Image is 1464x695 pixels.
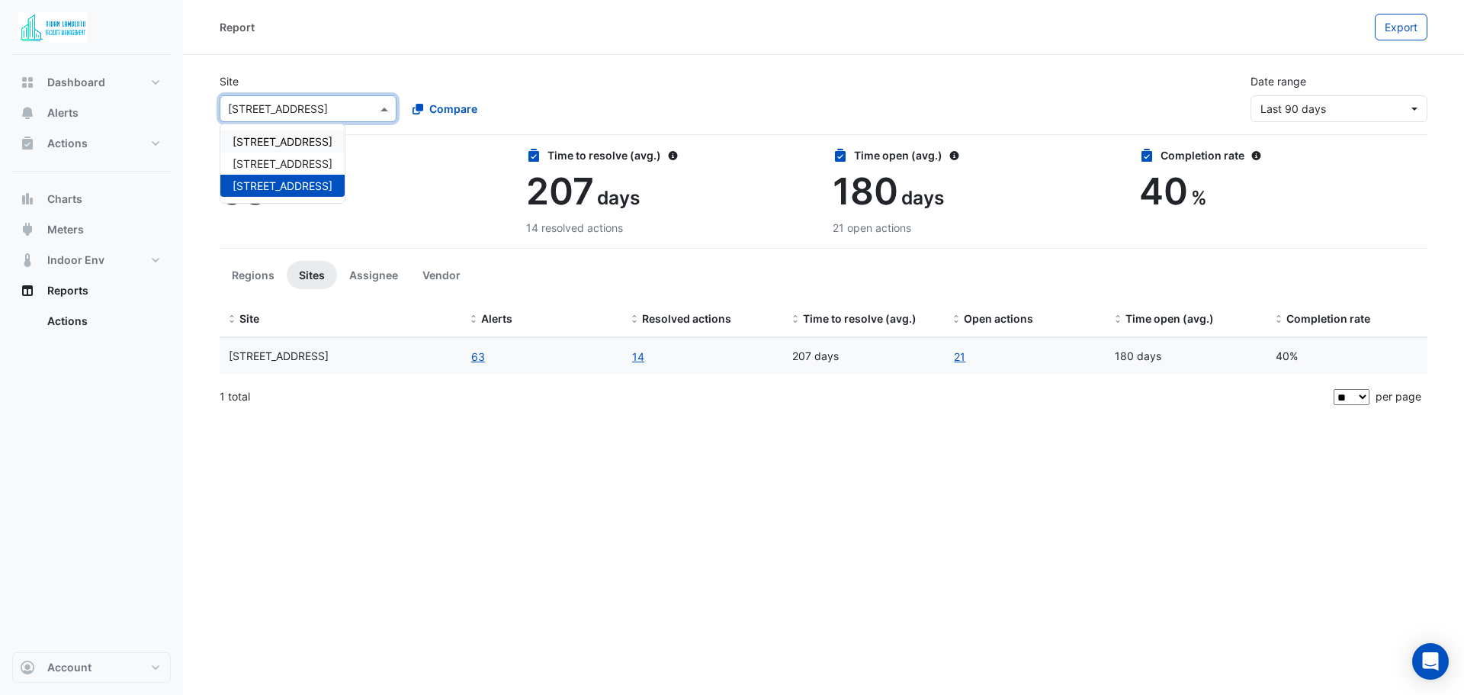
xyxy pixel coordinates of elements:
[1139,147,1427,163] div: Completion rate
[792,348,935,365] div: 207 days
[47,283,88,298] span: Reports
[1375,14,1427,40] button: Export
[1250,95,1427,122] button: Last 90 days
[35,306,171,336] a: Actions
[47,222,84,237] span: Meters
[337,261,410,289] button: Assignee
[1260,102,1326,115] span: 12 Jun 25 - 10 Sep 25
[47,660,91,675] span: Account
[233,157,332,170] span: [STREET_ADDRESS]
[12,98,171,128] button: Alerts
[233,179,332,192] span: [STREET_ADDRESS]
[901,186,944,209] span: days
[12,214,171,245] button: Meters
[526,147,814,163] div: Time to resolve (avg.)
[526,169,594,214] span: 207
[220,73,239,89] label: Site
[287,261,337,289] button: Sites
[1376,390,1421,403] span: per page
[597,186,640,209] span: days
[12,275,171,306] button: Reports
[12,652,171,683] button: Account
[233,135,332,148] span: [STREET_ADDRESS]
[953,348,966,365] a: 21
[47,191,82,207] span: Charts
[1125,312,1214,325] span: Time open (avg.)
[1276,348,1418,365] div: 40%
[220,261,287,289] button: Regions
[1191,186,1207,209] span: %
[1250,73,1306,89] label: Date range
[12,67,171,98] button: Dashboard
[239,312,259,325] span: Site
[20,222,35,237] app-icon: Meters
[47,105,79,121] span: Alerts
[229,349,329,362] span: 399 Lonsdale Street
[20,253,35,268] app-icon: Indoor Env
[964,312,1033,325] span: Open actions
[410,261,473,289] button: Vendor
[220,378,1331,416] div: 1 total
[47,75,105,90] span: Dashboard
[220,19,255,35] div: Report
[1276,310,1418,328] div: Completion (%) = Resolved Actions / (Resolved Actions + Open Actions)
[18,12,87,43] img: Company Logo
[47,136,88,151] span: Actions
[803,312,917,325] span: Time to resolve (avg.)
[526,220,814,236] div: 14 resolved actions
[1385,21,1417,34] span: Export
[1412,643,1449,680] div: Open Intercom Messenger
[631,348,645,365] a: 14
[20,105,35,121] app-icon: Alerts
[47,253,104,268] span: Indoor Env
[833,147,1121,163] div: Time open (avg.)
[470,348,486,365] button: 63
[1115,348,1257,365] div: 180 days
[403,95,487,122] button: Compare
[12,245,171,275] button: Indoor Env
[1286,312,1370,325] span: Completion rate
[833,220,1121,236] div: 21 open actions
[20,191,35,207] app-icon: Charts
[12,184,171,214] button: Charts
[20,75,35,90] app-icon: Dashboard
[481,312,512,325] span: Alerts
[429,101,477,117] span: Compare
[20,136,35,151] app-icon: Actions
[12,128,171,159] button: Actions
[833,169,898,214] span: 180
[220,124,345,204] ng-dropdown-panel: Options list
[12,306,171,343] div: Reports
[20,283,35,298] app-icon: Reports
[220,147,508,163] div: Alerts
[642,312,731,325] span: Resolved actions
[1139,169,1188,214] span: 40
